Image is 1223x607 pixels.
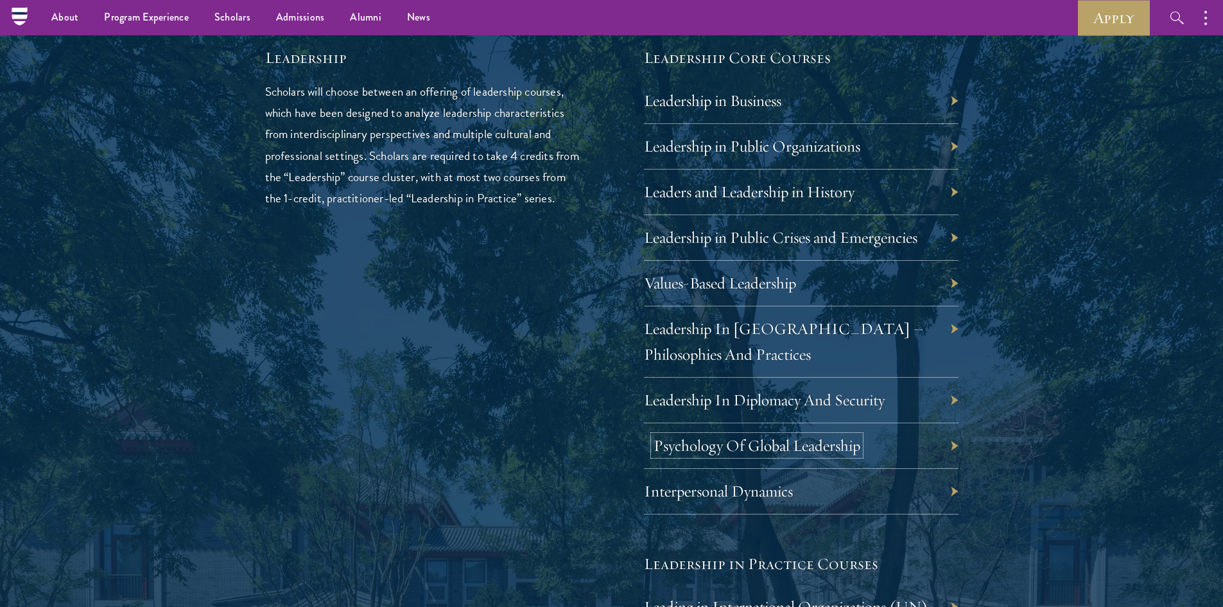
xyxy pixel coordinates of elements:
a: Leadership in Public Organizations [644,136,860,156]
a: Leadership in Business [644,91,781,110]
a: Leaders and Leadership in History [644,182,854,202]
a: Interpersonal Dynamics [644,481,793,501]
a: Values-Based Leadership [644,273,796,293]
a: Leadership in Public Crises and Emergencies [644,227,917,247]
h5: Leadership in Practice Courses [644,553,958,575]
h5: Leadership [265,47,580,69]
a: Leadership In [GEOGRAPHIC_DATA] – Philosophies And Practices [644,319,924,364]
a: Leadership In Diplomacy And Security [644,390,885,410]
a: Psychology Of Global Leadership [654,435,860,455]
p: Scholars will choose between an offering of leadership courses, which have been designed to analy... [265,81,580,208]
h5: Leadership Core Courses [644,47,958,69]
